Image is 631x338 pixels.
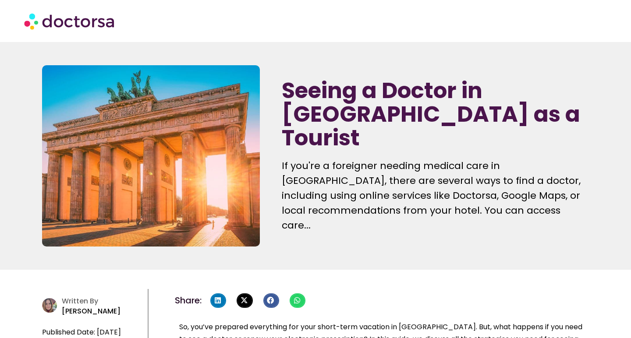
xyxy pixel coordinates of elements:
div: Share on linkedin [210,293,226,308]
p: [PERSON_NAME] [62,305,144,317]
div: Share on facebook [263,293,279,308]
img: author [42,298,57,313]
h4: Written By [62,297,144,305]
h1: Seeing a Doctor in [GEOGRAPHIC_DATA] as a Tourist [282,79,588,150]
h4: Share: [175,296,202,305]
div: Share on whatsapp [290,293,305,308]
div: Share on x-twitter [237,293,252,308]
div: If you're a foreigner needing medical care in [GEOGRAPHIC_DATA], there are several ways to find a... [282,158,588,233]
